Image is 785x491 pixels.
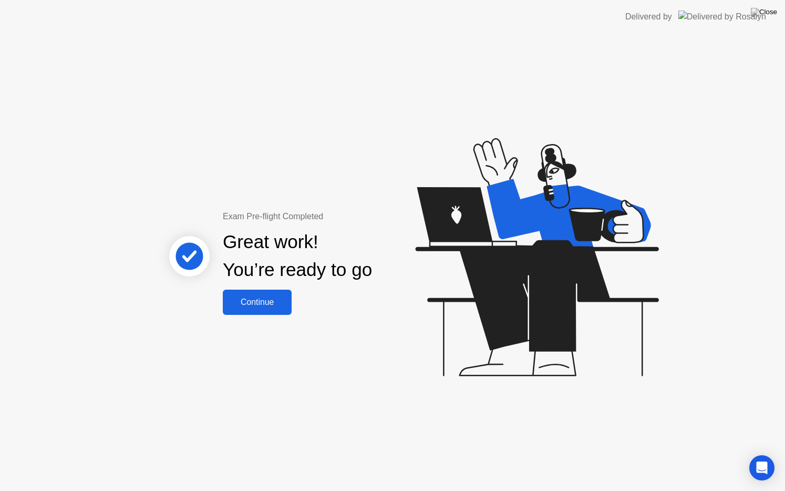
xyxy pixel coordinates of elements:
[223,210,440,223] div: Exam Pre-flight Completed
[678,11,766,23] img: Delivered by Rosalyn
[226,298,288,307] div: Continue
[625,11,672,23] div: Delivered by
[223,228,372,284] div: Great work! You’re ready to go
[223,290,292,315] button: Continue
[749,455,774,480] div: Open Intercom Messenger
[751,8,777,16] img: Close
